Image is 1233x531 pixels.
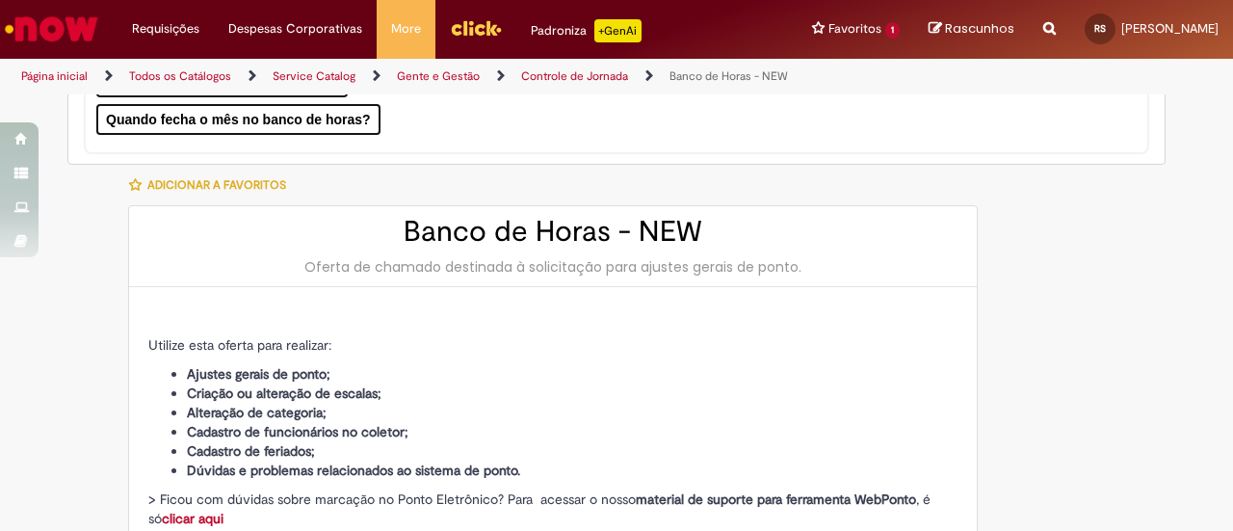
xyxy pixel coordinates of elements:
[147,177,286,193] span: Adicionar a Favoritos
[521,68,628,84] a: Controle de Jornada
[450,13,502,42] img: click_logo_yellow_360x200.png
[21,68,88,84] a: Página inicial
[14,59,807,94] ul: Trilhas de página
[187,423,408,440] strong: Cadastro de funcionários no coletor;
[945,19,1014,38] span: Rascunhos
[2,10,101,48] img: ServiceNow
[397,68,480,84] a: Gente e Gestão
[273,68,355,84] a: Service Catalog
[148,490,958,528] p: > Ficou com dúvidas sobre marcação no Ponto Eletrônico? Para acessar o nosso , é só
[132,19,199,39] span: Requisições
[391,19,421,39] span: More
[148,257,958,277] div: Oferta de chamado destinada à solicitação para ajustes gerais de ponto.
[828,19,881,39] span: Favoritos
[636,491,916,508] strong: material de suporte para ferramenta WebPonto
[129,68,231,84] a: Todos os Catálogos
[187,365,330,383] strong: Ajustes gerais de ponto;
[1121,20,1219,37] span: [PERSON_NAME]
[187,385,381,402] strong: Criação ou alteração de escalas;
[929,20,1014,39] a: Rascunhos
[228,19,362,39] span: Despesas Corporativas
[594,19,642,42] p: +GenAi
[128,165,297,205] button: Adicionar a Favoritos
[1094,22,1106,35] span: RS
[96,104,380,135] button: Quando fecha o mês no banco de horas?
[187,442,315,460] strong: Cadastro de feriados;
[531,19,642,42] div: Padroniza
[148,216,958,248] h2: Banco de Horas - NEW
[162,510,223,527] a: clicar aqui
[885,22,900,39] span: 1
[187,462,520,479] strong: Dúvidas e problemas relacionados ao sistema de ponto.
[669,68,788,84] a: Banco de Horas - NEW
[148,336,331,354] span: Utilize esta oferta para realizar:
[187,404,327,421] strong: Alteração de categoria;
